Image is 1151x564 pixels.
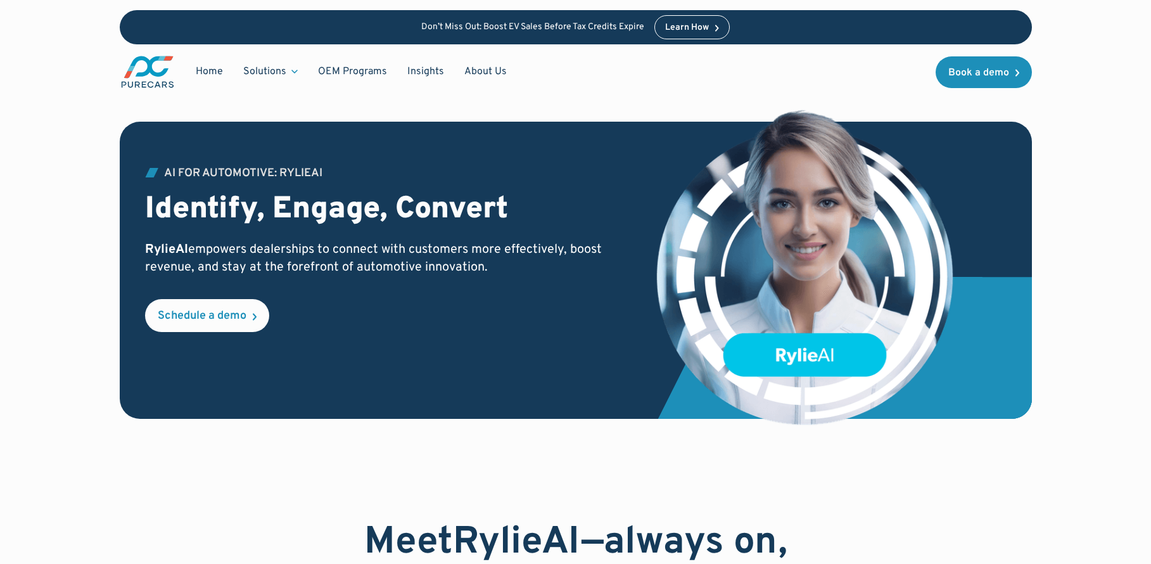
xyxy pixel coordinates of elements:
div: AI for Automotive: RylieAI [164,168,322,179]
a: Insights [397,60,454,84]
div: Learn How [665,23,709,32]
p: Don’t Miss Out: Boost EV Sales Before Tax Credits Expire [421,22,644,33]
div: Book a demo [948,68,1009,78]
div: Solutions [233,60,308,84]
a: Schedule a demo [145,299,269,332]
a: Home [186,60,233,84]
p: empowers dealerships to connect with customers more effectively, boost revenue, and stay at the f... [145,241,636,276]
img: customer data platform illustration [654,109,956,428]
a: Learn How [654,15,730,39]
a: main [120,54,175,89]
a: OEM Programs [308,60,397,84]
div: Solutions [243,65,286,79]
img: purecars logo [120,54,175,89]
h2: Identify, Engage, Convert [145,192,636,229]
a: About Us [454,60,517,84]
strong: RylieAI [145,241,188,258]
div: Schedule a demo [158,311,246,322]
a: Book a demo [936,56,1032,88]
